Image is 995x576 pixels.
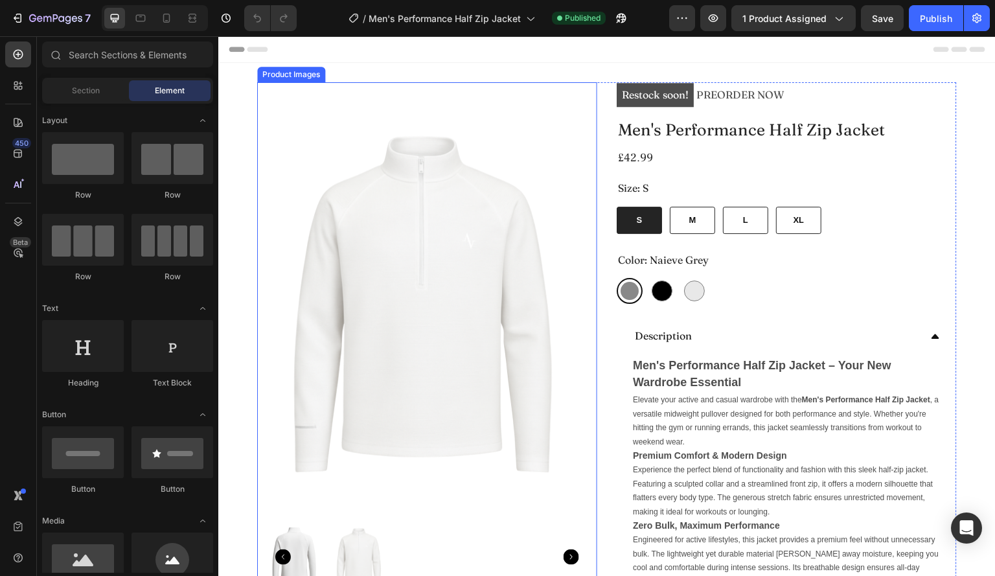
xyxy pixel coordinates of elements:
button: 7 [5,5,97,31]
iframe: Design area [218,36,995,576]
span: Section [72,85,100,97]
div: £42.99 [398,113,738,130]
div: Product Images [41,32,104,44]
p: PREORDER NOW [398,46,566,71]
span: Layout [42,115,67,126]
span: Toggle open [192,110,213,131]
span: 1 product assigned [742,12,827,25]
div: Publish [920,12,952,25]
span: S [418,179,424,189]
div: Row [132,271,213,282]
button: 1 product assigned [731,5,856,31]
span: Button [42,409,66,420]
div: Row [42,189,124,201]
div: 450 [12,138,31,148]
p: Experience the perfect blend of functionality and fashion with this sleek half-zip jacket. Featur... [415,429,715,480]
span: / [363,12,366,25]
p: 7 [85,10,91,26]
button: Carousel Next Arrow [345,513,361,529]
span: M [471,179,478,189]
div: Undo/Redo [244,5,297,31]
button: Publish [909,5,963,31]
h1: Men's Performance Half Zip Jacket [398,82,738,106]
button: Save [861,5,904,31]
span: Published [565,12,600,24]
mark: Restock soon! [398,47,475,71]
h2: Men's Performance Half Zip Jacket – Your New Wardrobe Essential [415,323,673,352]
span: Save [872,13,893,24]
span: L [525,179,530,189]
legend: Color: Naieve Grey [398,213,492,235]
span: Toggle open [192,298,213,319]
div: Row [42,271,124,282]
strong: Men's Performance Half Zip Jacket [584,359,712,368]
span: Toggle open [192,511,213,531]
h3: Premium Comfort & Modern Design [415,414,569,424]
p: Engineered for active lifestyles, this jacket provides a premium feel without unnecessary bulk. T... [415,499,720,550]
span: XL [575,179,586,189]
div: Open Intercom Messenger [951,513,982,544]
legend: Size: S [398,141,431,163]
span: Men's Performance Half Zip Jacket [369,12,521,25]
p: Elevate your active and casual wardrobe with the , a versatile midweight pullover designed for bo... [415,359,720,410]
span: Element [155,85,185,97]
h3: Zero Bulk, Maximum Performance [415,484,562,494]
p: Description [417,290,474,309]
input: Search Sections & Elements [42,41,213,67]
span: Toggle open [192,404,213,425]
div: Beta [10,237,31,248]
div: Button [42,483,124,495]
div: Row [132,189,213,201]
span: Text [42,303,58,314]
div: Heading [42,377,124,389]
div: Text Block [132,377,213,389]
span: Media [42,515,65,527]
div: Button [132,483,213,495]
